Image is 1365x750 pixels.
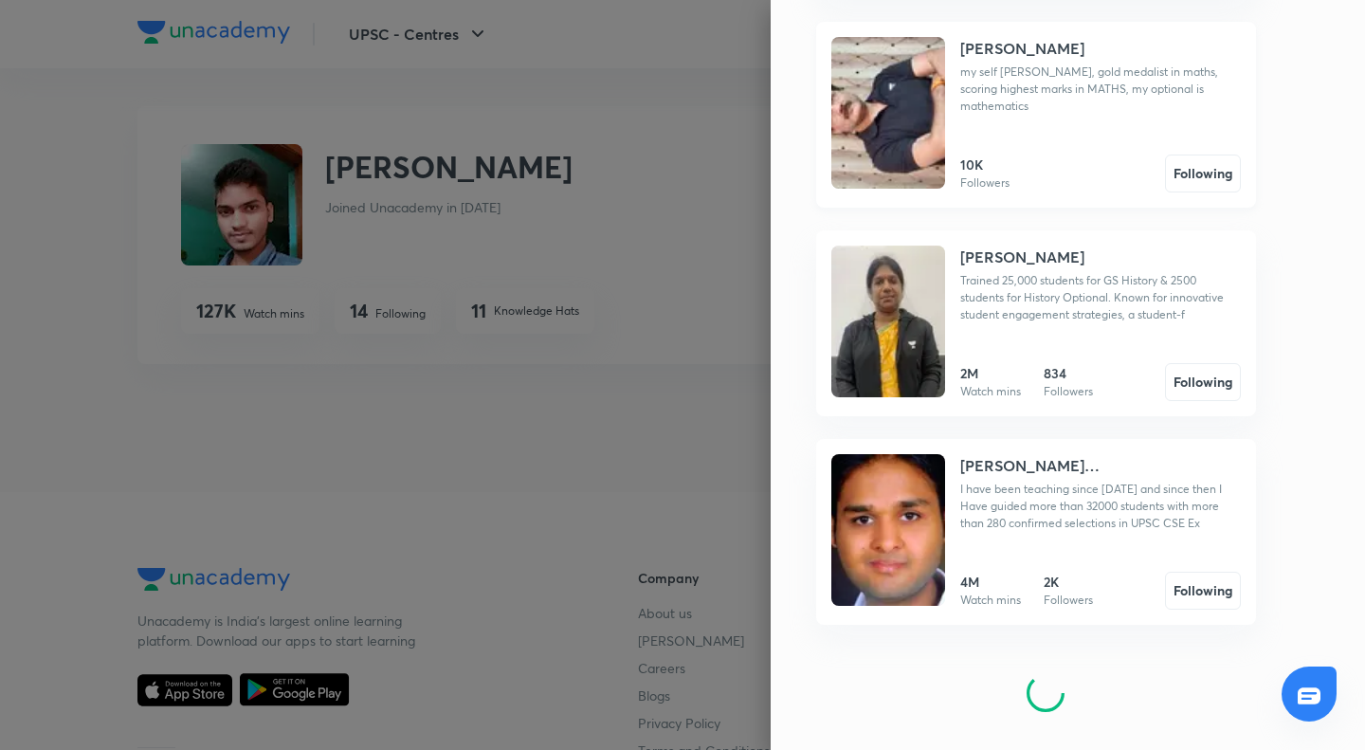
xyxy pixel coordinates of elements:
[1044,572,1093,592] h6: 2K
[816,439,1256,625] a: Unacademy[PERSON_NAME] [PERSON_NAME]I have been teaching since [DATE] and since then I Have guide...
[960,454,1197,477] h4: [PERSON_NAME] [PERSON_NAME]
[1044,592,1093,609] p: Followers
[831,37,945,189] img: Unacademy
[960,572,1021,592] h6: 4M
[831,454,945,606] img: Unacademy
[816,22,1256,208] a: Unacademy[PERSON_NAME]my self [PERSON_NAME], gold medalist in maths, scoring highest marks in MAT...
[1165,572,1241,610] button: Following
[1044,383,1093,400] p: Followers
[960,155,1010,174] h6: 10K
[831,246,945,397] img: Unacademy
[960,481,1241,532] p: I have been teaching since 2010 and since then I Have guided more than 32000 students with more t...
[1165,363,1241,401] button: Following
[960,272,1241,323] p: Trained 25,000 students for GS History & 2500 students for History Optional. Known for innovative...
[1165,155,1241,192] button: Following
[816,230,1256,416] a: Unacademy[PERSON_NAME]Trained 25,000 students for GS History & 2500 students for History Optional...
[960,383,1021,400] p: Watch mins
[960,37,1084,60] h4: [PERSON_NAME]
[960,592,1021,609] p: Watch mins
[960,246,1084,268] h4: [PERSON_NAME]
[960,174,1010,192] p: Followers
[960,363,1021,383] h6: 2M
[1044,363,1093,383] h6: 834
[960,64,1241,115] p: my self Rajneesh Kumar Srivastava, gold medalist in maths, scoring highest marks in MATHS, my opt...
